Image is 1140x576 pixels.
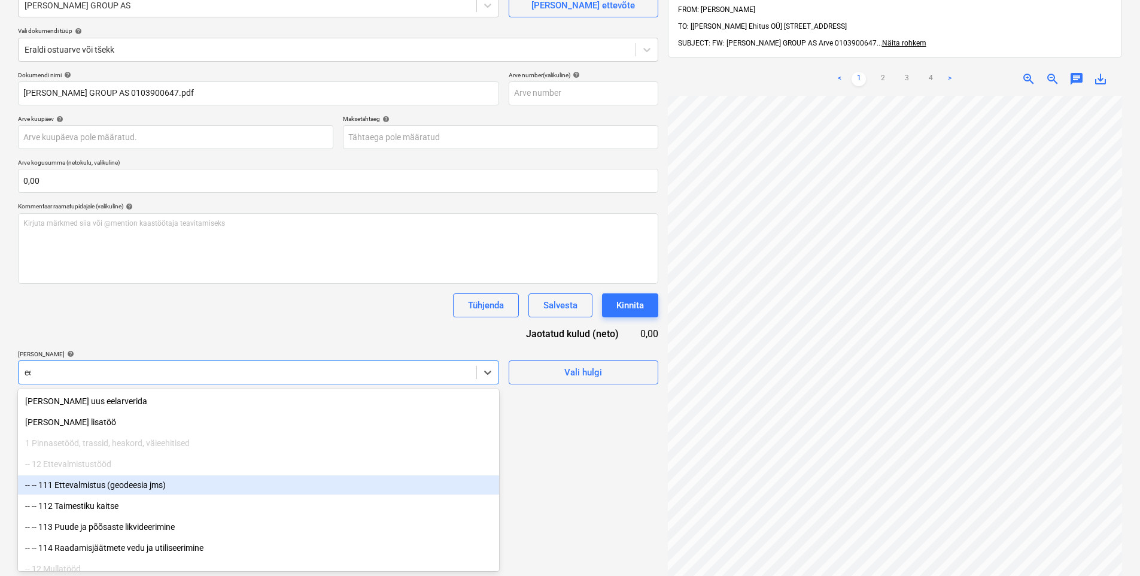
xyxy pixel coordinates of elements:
a: Next page [943,72,957,86]
a: Page 2 [875,72,890,86]
span: ... [877,39,926,47]
div: Dokumendi nimi [18,71,499,79]
iframe: Chat Widget [1080,519,1140,576]
a: Page 3 [899,72,914,86]
div: 1 Pinnasetööd, trassid, heakord, väieehitised [18,433,499,453]
div: Kommentaar raamatupidajale (valikuline) [18,202,658,210]
div: Arve kuupäev [18,115,333,123]
button: Tühjenda [453,293,519,317]
button: Salvesta [528,293,592,317]
input: Dokumendi nimi [18,81,499,105]
div: Lisa uus eelarverida [18,392,499,411]
span: help [72,28,82,35]
span: help [570,71,580,78]
div: -- 12 Ettevalmistustööd [18,454,499,474]
a: Page 4 [923,72,938,86]
div: Salvesta [543,298,577,313]
a: Page 1 is your current page [852,72,866,86]
input: Arve number [509,81,658,105]
a: Previous page [832,72,847,86]
span: chat [1069,72,1084,86]
span: zoom_in [1022,72,1036,86]
div: -- -- 114 Raadamisjäätmete vedu ja utiliseerimine [18,538,499,557]
span: help [54,116,63,123]
span: help [62,71,71,78]
button: Vali hulgi [509,360,658,384]
div: Maksetähtaeg [343,115,658,123]
span: help [380,116,390,123]
div: Arve number (valikuline) [509,71,658,79]
span: FROM: [PERSON_NAME] [678,5,755,14]
span: help [123,203,133,210]
span: Näita rohkem [882,39,926,47]
div: Tühjenda [468,298,504,313]
div: Jaotatud kulud (neto) [503,327,639,341]
span: help [65,350,74,357]
input: Arve kuupäeva pole määratud. [18,125,333,149]
div: -- -- 113 Puude ja põõsaste likvideerimine [18,517,499,536]
span: zoom_out [1045,72,1060,86]
p: Arve kogusumma (netokulu, valikuline) [18,159,658,169]
div: [PERSON_NAME] [18,350,499,358]
div: Vali dokumendi tüüp [18,27,658,35]
div: [PERSON_NAME] lisatöö [18,413,499,432]
div: Lisa uus lisatöö [18,413,499,432]
div: [PERSON_NAME] uus eelarverida [18,392,499,411]
input: Arve kogusumma (netokulu, valikuline) [18,169,658,193]
span: save_alt [1093,72,1108,86]
span: TO: [[PERSON_NAME] Ehitus OÜ] [STREET_ADDRESS] [678,22,847,31]
div: Vali hulgi [564,365,602,380]
button: Kinnita [602,293,658,317]
span: SUBJECT: FW: [PERSON_NAME] GROUP AS Arve 0103900647 [678,39,877,47]
div: 0,00 [638,327,658,341]
div: Kinnita [616,298,644,313]
div: -- -- 112 Taimestiku kaitse [18,496,499,516]
div: -- -- 111 Ettevalmistus (geodeesia jms) [18,475,499,495]
input: Tähtaega pole määratud [343,125,658,149]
